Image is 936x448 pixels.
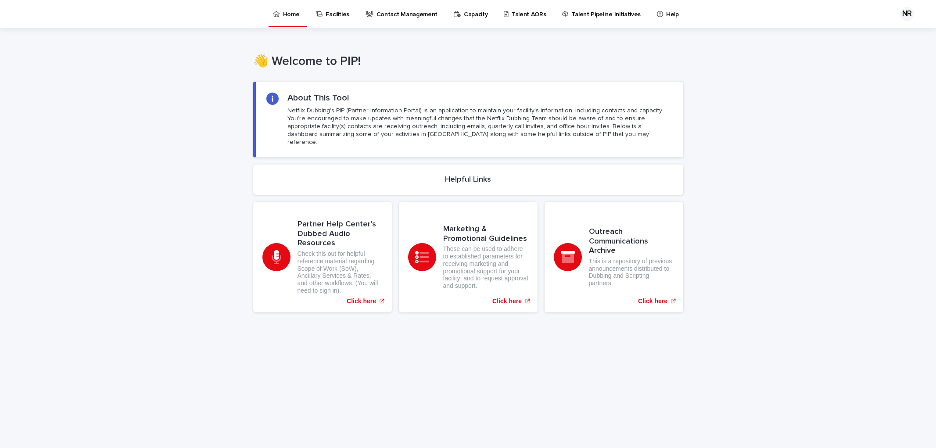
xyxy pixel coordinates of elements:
[443,245,528,290] p: These can be used to adhere to established parameters for receiving marketing and promotional sup...
[253,202,392,312] a: Click here
[900,7,914,21] div: NR
[399,202,538,312] a: Click here
[347,297,376,305] p: Click here
[298,220,383,248] h3: Partner Help Center’s Dubbed Audio Resources
[589,227,674,256] h3: Outreach Communications Archive
[638,297,667,305] p: Click here
[589,258,674,287] p: This is a repository of previous announcements distributed to Dubbing and Scripting partners.
[545,202,683,312] a: Click here
[287,107,672,147] p: Netflix Dubbing's PIP (Partner Information Portal) is an application to maintain your facility's ...
[298,250,383,294] p: Check this out for helpful reference material regarding Scope of Work (SoW), Ancillary Services &...
[253,54,683,69] h1: 👋 Welcome to PIP!
[445,175,491,185] h2: Helpful Links
[287,93,349,103] h2: About This Tool
[492,297,522,305] p: Click here
[443,225,528,244] h3: Marketing & Promotional Guidelines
